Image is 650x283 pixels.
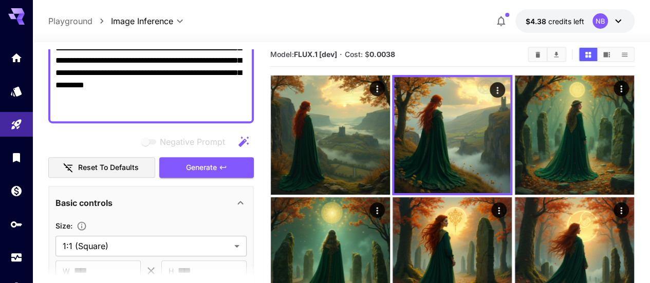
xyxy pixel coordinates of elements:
button: Generate [159,157,254,178]
img: 2Q== [394,77,510,193]
div: NB [592,13,608,29]
div: Actions [490,82,506,98]
img: 2Q== [515,76,634,195]
b: 0.0038 [369,50,395,59]
p: · [340,48,342,61]
div: Actions [492,202,507,218]
div: $4.38361 [526,16,584,27]
button: Adjust the dimensions of the generated image by specifying its width and height in pixels, or sel... [72,221,91,231]
button: $4.38361NB [515,9,635,33]
button: Show media in grid view [579,48,597,61]
div: Basic controls [55,191,247,215]
span: Size : [55,221,72,230]
div: Playground [10,118,23,131]
div: Clear AllDownload All [528,47,566,62]
div: Actions [369,202,385,218]
div: Actions [614,81,629,96]
div: Models [10,85,23,98]
button: Show media in list view [616,48,634,61]
span: Generate [186,161,217,174]
div: Usage [10,251,23,264]
button: Show media in video view [598,48,616,61]
div: API Keys [10,218,23,231]
button: Reset to defaults [48,157,155,178]
div: Wallet [10,184,23,197]
b: FLUX.1 [dev] [294,50,337,59]
div: Library [10,151,23,164]
span: Negative prompts are not compatible with the selected model. [139,135,233,148]
div: Show media in grid viewShow media in video viewShow media in list view [578,47,635,62]
nav: breadcrumb [48,15,111,27]
button: Download All [547,48,565,61]
span: 1:1 (Square) [63,240,230,252]
span: Image Inference [111,15,173,27]
span: $4.38 [526,17,548,26]
div: Actions [614,202,629,218]
p: Basic controls [55,197,113,209]
a: Playground [48,15,92,27]
span: Negative Prompt [160,136,225,148]
div: Actions [369,81,385,96]
div: Home [10,51,23,64]
span: Model: [270,50,337,59]
button: Clear All [529,48,547,61]
span: Cost: $ [345,50,395,59]
img: 9k= [271,76,390,195]
span: credits left [548,17,584,26]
